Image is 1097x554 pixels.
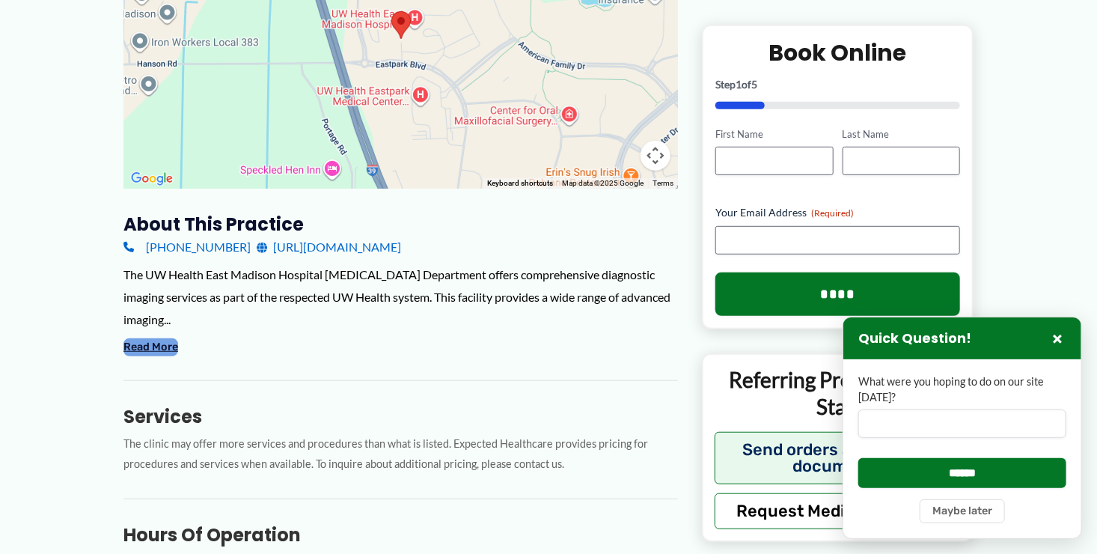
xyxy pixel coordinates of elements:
span: (Required) [811,207,854,219]
img: Google [127,169,177,189]
span: Map data ©2025 Google [562,179,644,187]
a: [PHONE_NUMBER] [123,236,251,258]
button: Request Medical Records [715,493,961,529]
h2: Book Online [715,37,960,67]
span: 5 [751,77,757,90]
span: 1 [736,77,742,90]
label: What were you hoping to do on our site [DATE]? [858,374,1066,405]
a: Open this area in Google Maps (opens a new window) [127,169,177,189]
button: Read More [123,338,178,356]
button: Keyboard shortcuts [487,178,553,189]
button: Maybe later [920,499,1005,523]
div: The UW Health East Madison Hospital [MEDICAL_DATA] Department offers comprehensive diagnostic ima... [123,264,678,330]
a: Terms (opens in new tab) [653,179,673,187]
a: [URL][DOMAIN_NAME] [257,236,401,258]
p: The clinic may offer more services and procedures than what is listed. Expected Healthcare provid... [123,434,678,475]
label: First Name [715,127,833,141]
h3: Services [123,405,678,428]
button: Close [1048,329,1066,347]
button: Map camera controls [641,141,670,171]
p: Referring Providers and Staff [715,366,961,421]
label: Your Email Address [715,205,960,220]
h3: Hours of Operation [123,523,678,547]
button: Send orders and clinical documents [715,431,961,484]
h3: Quick Question! [858,330,971,347]
h3: About this practice [123,213,678,236]
label: Last Name [843,127,960,141]
p: Step of [715,79,960,89]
